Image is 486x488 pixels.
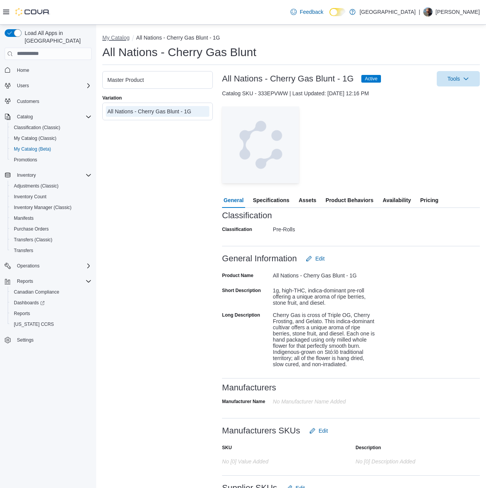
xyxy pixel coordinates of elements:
span: Inventory [14,171,92,180]
h3: Manufacturers [222,383,276,392]
label: Product Name [222,272,253,279]
button: [US_STATE] CCRS [8,319,95,330]
div: Catalog SKU - 333EPVWW | Last Updated: [DATE] 12:16 PM [222,90,480,97]
span: Dark Mode [329,16,330,17]
div: Cherry Gas is cross of Triple OG, Cherry Frosting, and Gelato. This indica-dominant cultivar offe... [273,309,376,367]
button: Reports [8,308,95,319]
h3: General Information [222,254,297,263]
a: Dashboards [8,297,95,308]
span: Product Behaviors [326,193,373,208]
span: Reports [17,278,33,284]
a: Transfers [11,246,36,255]
button: Adjustments (Classic) [8,181,95,191]
span: [US_STATE] CCRS [14,321,54,327]
a: Customers [14,97,42,106]
span: Settings [14,335,92,345]
label: Short Description [222,287,261,294]
span: Users [17,83,29,89]
span: Specifications [253,193,289,208]
a: My Catalog (Beta) [11,144,54,154]
button: Reports [2,276,95,287]
h1: All Nations - Cherry Gas Blunt [102,45,256,60]
span: General [224,193,244,208]
button: Inventory Manager (Classic) [8,202,95,213]
span: Edit [315,255,324,262]
h3: All Nations - Cherry Gas Blunt - 1G [222,74,354,83]
div: Master Product [107,76,208,84]
span: My Catalog (Beta) [11,144,92,154]
span: Settings [17,337,33,343]
button: Catalog [2,111,95,122]
span: Operations [14,261,92,271]
button: Catalog [14,112,36,121]
span: Transfers [14,247,33,254]
p: [GEOGRAPHIC_DATA] [359,7,416,17]
span: Manifests [14,215,33,221]
button: Users [2,80,95,91]
div: All Nations - Cherry Gas Blunt - 1G [273,269,376,279]
span: Manifests [11,214,92,223]
h3: Classification [222,211,272,220]
label: SKU [222,445,232,451]
span: Pricing [420,193,438,208]
span: Catalog [17,114,33,120]
span: Classification (Classic) [14,124,60,131]
a: Home [14,66,32,75]
span: Inventory Count [11,192,92,201]
p: [PERSON_NAME] [436,7,480,17]
span: Customers [14,96,92,106]
span: Availability [383,193,411,208]
span: Adjustments (Classic) [14,183,58,189]
a: Inventory Count [11,192,50,201]
button: Operations [2,261,95,271]
a: My Catalog (Classic) [11,134,60,143]
button: Users [14,81,32,90]
a: Feedback [287,4,326,20]
nav: An example of EuiBreadcrumbs [102,34,480,43]
a: Classification (Classic) [11,123,63,132]
span: Purchase Orders [11,224,92,234]
div: All Nations - Cherry Gas Blunt - 1G [107,108,208,115]
h3: Manufacturers SKUs [222,426,300,435]
label: Long Description [222,312,260,318]
span: Inventory [17,172,36,178]
span: My Catalog (Beta) [14,146,51,152]
a: [US_STATE] CCRS [11,320,57,329]
button: Operations [14,261,43,271]
button: Edit [303,251,327,266]
button: My Catalog (Classic) [8,133,95,144]
label: Variation [102,95,122,101]
a: Adjustments (Classic) [11,181,62,191]
button: Inventory [2,170,95,181]
span: Reports [14,310,30,317]
button: Tools [437,71,480,86]
span: My Catalog (Classic) [11,134,92,143]
button: Purchase Orders [8,224,95,234]
span: Reports [11,309,92,318]
span: Canadian Compliance [14,289,59,295]
span: Classification (Classic) [11,123,92,132]
span: Transfers (Classic) [11,235,92,244]
button: Customers [2,96,95,107]
button: Transfers [8,245,95,256]
span: Inventory Manager (Classic) [11,203,92,212]
span: Users [14,81,92,90]
span: Operations [17,263,40,269]
span: Active [361,75,381,83]
button: Settings [2,334,95,345]
label: Manufacturer Name [222,398,265,405]
button: Inventory Count [8,191,95,202]
button: Promotions [8,154,95,165]
span: Dashboards [14,300,45,306]
span: Assets [299,193,316,208]
button: My Catalog [102,35,130,41]
span: Promotions [11,155,92,164]
span: Feedback [300,8,323,16]
label: Classification [222,226,252,232]
p: | [419,7,420,17]
a: Transfers (Classic) [11,235,55,244]
button: All Nations - Cherry Gas Blunt - 1G [136,35,220,41]
button: Home [2,65,95,76]
span: Reports [14,277,92,286]
input: Dark Mode [329,8,346,16]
